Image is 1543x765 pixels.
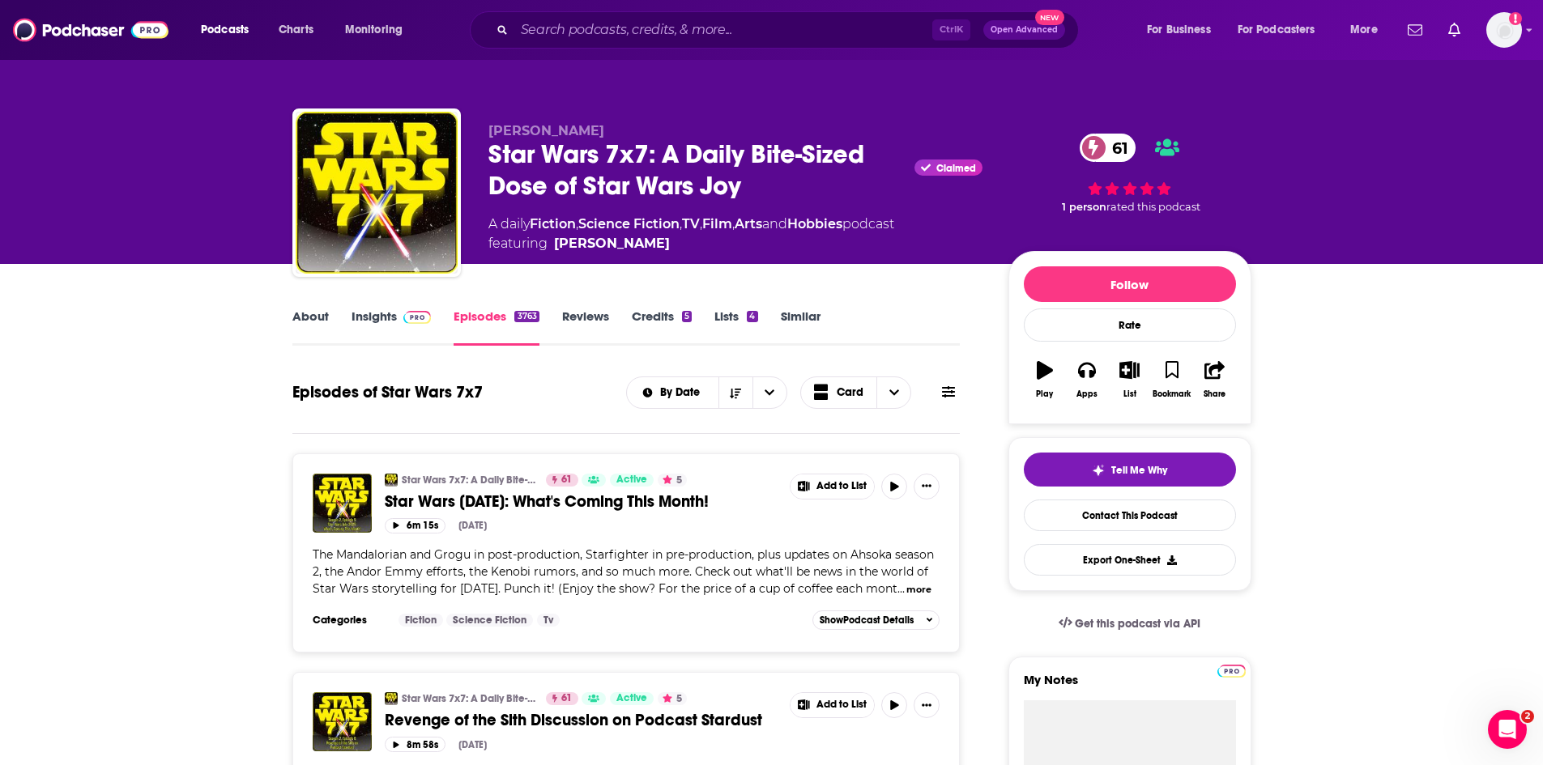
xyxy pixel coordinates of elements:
button: Export One-Sheet [1024,544,1236,576]
img: tell me why sparkle [1092,464,1105,477]
img: Star Wars 7x7: A Daily Bite-Sized Dose of Star Wars Joy [385,692,398,705]
a: Arts [735,216,762,232]
button: 8m 58s [385,737,445,752]
a: Charts [268,17,323,43]
a: Get this podcast via API [1046,604,1214,644]
svg: Add a profile image [1509,12,1522,25]
button: Show More Button [914,474,940,499]
button: Bookmark [1151,351,1193,409]
img: Star Wars 7x7: A Daily Bite-Sized Dose of Star Wars Joy [296,112,458,274]
a: Science Fiction [578,216,680,232]
span: 2 [1521,710,1534,723]
span: Logged in as WesBurdett [1486,12,1522,48]
button: Choose View [800,376,912,409]
button: List [1108,351,1150,409]
a: Allen Voivod [554,234,670,253]
button: Sort Direction [718,377,752,408]
div: 61 1 personrated this podcast [1008,123,1251,224]
span: New [1035,10,1064,25]
span: , [732,216,735,232]
span: The Mandalorian and Grogu in post-production, Starfighter in pre-production, plus updates on Ahso... [313,547,934,596]
button: Open AdvancedNew [983,20,1065,40]
a: Active [610,692,654,705]
a: Reviews [562,308,609,346]
button: Show More Button [914,692,940,718]
img: User Profile [1486,12,1522,48]
span: Active [616,691,647,707]
button: open menu [190,17,270,43]
h3: Categories [313,614,386,627]
button: 5 [658,692,687,705]
a: Fiction [399,614,443,627]
a: Revenge of the Sith Discussion on Podcast Stardust [385,710,778,730]
input: Search podcasts, credits, & more... [514,17,932,43]
h2: Choose List sort [626,376,787,409]
img: Podchaser - Follow, Share and Rate Podcasts [13,15,168,45]
a: Lists4 [714,308,757,346]
span: featuring [488,234,894,253]
button: tell me why sparkleTell Me Why [1024,453,1236,487]
div: 3763 [514,311,539,322]
div: Bookmark [1153,389,1191,399]
button: Show profile menu [1486,12,1522,48]
div: 5 [682,311,692,322]
img: Revenge of the Sith Discussion on Podcast Stardust [313,692,372,751]
button: Follow [1024,266,1236,302]
span: Tell Me Why [1111,464,1167,477]
a: Show notifications dropdown [1401,16,1429,44]
a: Episodes3763 [454,308,539,346]
span: Active [616,472,647,488]
a: Pro website [1217,662,1246,678]
span: Get this podcast via API [1075,617,1200,631]
button: Apps [1066,351,1108,409]
span: 61 [561,472,572,488]
button: Show More Button [791,474,875,499]
a: Active [610,474,654,487]
a: 61 [1080,134,1136,162]
div: Rate [1024,308,1236,342]
a: Credits5 [632,308,692,346]
button: open menu [627,387,718,398]
span: Claimed [936,164,976,172]
a: TV [682,216,700,232]
iframe: Intercom live chat [1488,710,1527,749]
span: and [762,216,787,232]
div: Play [1036,389,1053,399]
span: Card [837,387,863,398]
img: Star Wars 7x7: A Daily Bite-Sized Dose of Star Wars Joy [385,474,398,487]
span: Ctrl K [932,19,970,40]
a: Film [702,216,732,232]
button: Share [1193,351,1235,409]
a: 61 [546,692,578,705]
a: Similar [781,308,821,346]
span: Star Wars [DATE]: What's Coming This Month! [385,491,709,512]
h1: Episodes of Star Wars 7x7 [292,382,483,402]
span: [PERSON_NAME] [488,123,604,138]
div: A daily podcast [488,215,894,253]
span: For Business [1147,19,1211,41]
button: ShowPodcast Details [812,610,940,630]
div: Apps [1076,389,1098,399]
a: Star Wars 7x7: A Daily Bite-Sized Dose of Star Wars Joy [402,692,535,705]
a: Tv [537,614,560,627]
span: More [1350,19,1378,41]
img: Star Wars July 2025: What's Coming This Month! [313,474,372,533]
span: 61 [1096,134,1136,162]
button: open menu [1227,17,1339,43]
span: Revenge of the Sith Discussion on Podcast Stardust [385,710,762,730]
span: 61 [561,691,572,707]
span: Podcasts [201,19,249,41]
span: Open Advanced [991,26,1058,34]
span: , [680,216,682,232]
div: Share [1204,389,1225,399]
a: Star Wars [DATE]: What's Coming This Month! [385,491,778,512]
span: Add to List [816,480,867,492]
div: Search podcasts, credits, & more... [485,11,1094,49]
span: rated this podcast [1106,201,1200,213]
